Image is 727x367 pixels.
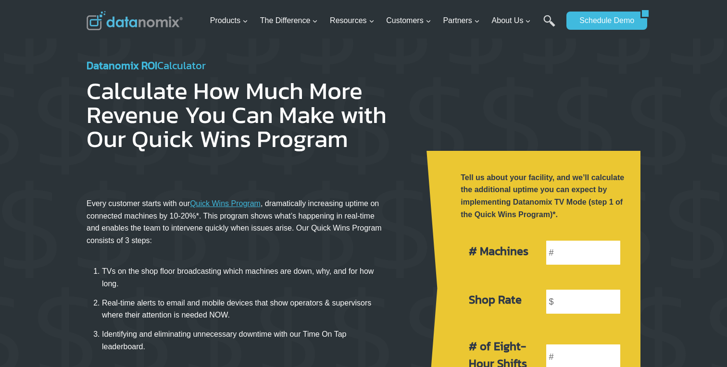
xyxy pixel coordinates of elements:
[330,14,374,27] span: Resources
[210,14,248,27] span: Products
[102,262,388,293] li: TVs on the shop floor broadcasting which machines are down, why, and for how long.
[386,14,431,27] span: Customers
[469,243,528,259] strong: # Machines
[87,79,411,151] h1: Calculate How Much More Revenue You Can Make with Our Quick Wins Program
[102,294,388,325] li: Real-time alerts to email and mobile devices that show operators & supervisors where their attent...
[87,11,183,30] img: Datanomix
[190,199,261,208] a: Quick Wins Program
[469,291,522,308] strong: Shop Rate
[260,14,318,27] span: The Difference
[543,15,555,37] a: Search
[87,58,411,73] h4: Calculator
[443,14,479,27] span: Partners
[87,197,388,246] p: Every customer starts with our , dramatically increasing uptime on connected machines by 10-20%*....
[492,14,531,27] span: About Us
[566,12,640,30] a: Schedule Demo
[87,58,157,73] strong: Datanomix ROI
[102,325,388,356] li: Identifying and eliminating unnecessary downtime with our Time On Tap leaderboard.
[461,173,624,219] strong: Tell us about your facility, and we’ll calculate the additional uptime you can expect by implemen...
[206,5,562,37] nav: Primary Navigation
